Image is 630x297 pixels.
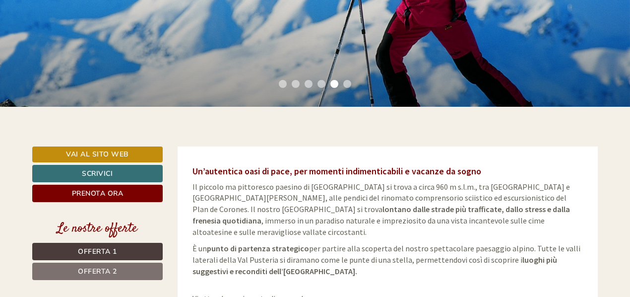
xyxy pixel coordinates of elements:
small: 14:55 [15,48,146,55]
strong: punto di partenza strategico [207,243,309,253]
a: Vai al sito web [32,147,163,162]
span: Offerta 1 [78,247,117,256]
a: Prenota ora [32,185,163,202]
div: Buon giorno, come possiamo aiutarla? [7,27,151,57]
span: È un per partire alla scoperta del nostro spettacolare paesaggio alpino. Tutte le valli laterali ... [192,243,580,276]
button: Invia [340,262,391,279]
span: Offerta 2 [78,267,117,276]
span: Il piccolo ma pittoresco paesino di [GEOGRAPHIC_DATA] si trova a circa 960 m s.l.m., tra [GEOGRAP... [192,182,570,237]
div: Le nostre offerte [32,220,163,238]
div: [GEOGRAPHIC_DATA] [15,29,146,37]
span: Un’autentica oasi di pace, per momenti indimenticabili e vacanze da sogno [192,165,481,177]
a: Scrivici [32,165,163,182]
div: [DATE] [178,7,213,24]
strong: luoghi più suggestivi e reconditi dell’[GEOGRAPHIC_DATA]. [192,255,557,276]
